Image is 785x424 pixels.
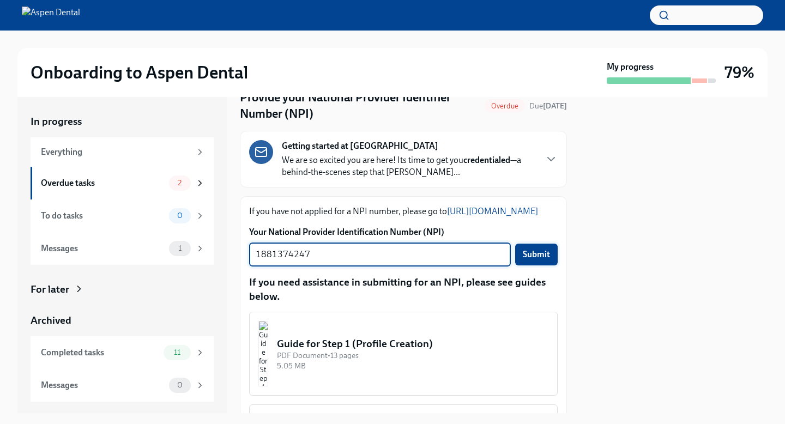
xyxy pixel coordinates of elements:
[31,336,214,369] a: Completed tasks11
[171,179,188,187] span: 2
[277,361,548,371] div: 5.05 MB
[31,232,214,265] a: Messages1
[724,63,754,82] h3: 79%
[543,101,567,111] strong: [DATE]
[41,210,165,222] div: To do tasks
[171,211,189,220] span: 0
[41,379,165,391] div: Messages
[447,206,538,216] a: [URL][DOMAIN_NAME]
[41,177,165,189] div: Overdue tasks
[463,155,510,165] strong: credentialed
[529,101,567,111] span: Due
[256,248,504,261] textarea: 1881374247
[167,348,187,356] span: 11
[277,337,548,351] div: Guide for Step 1 (Profile Creation)
[258,321,268,386] img: Guide for Step 1 (Profile Creation)
[249,205,558,217] p: If you have not applied for a NPI number, please go to
[31,282,69,296] div: For later
[31,137,214,167] a: Everything
[485,102,525,110] span: Overdue
[515,244,558,265] button: Submit
[31,199,214,232] a: To do tasks0
[172,244,188,252] span: 1
[282,154,536,178] p: We are so excited you are here! Its time to get you —a behind-the-scenes step that [PERSON_NAME]...
[529,101,567,111] span: June 10th, 2025 10:00
[249,226,558,238] label: Your National Provider Identification Number (NPI)
[31,313,214,328] a: Archived
[31,282,214,296] a: For later
[249,312,558,396] button: Guide for Step 1 (Profile Creation)PDF Document•13 pages5.05 MB
[31,369,214,402] a: Messages0
[41,243,165,255] div: Messages
[171,381,189,389] span: 0
[249,275,558,303] p: If you need assistance in submitting for an NPI, please see guides below.
[31,167,214,199] a: Overdue tasks2
[41,146,191,158] div: Everything
[31,62,248,83] h2: Onboarding to Aspen Dental
[22,7,80,24] img: Aspen Dental
[31,114,214,129] a: In progress
[282,140,438,152] strong: Getting started at [GEOGRAPHIC_DATA]
[240,89,480,122] h4: Provide your National Provider Identifier Number (NPI)
[523,249,550,260] span: Submit
[41,347,159,359] div: Completed tasks
[607,61,654,73] strong: My progress
[277,350,548,361] div: PDF Document • 13 pages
